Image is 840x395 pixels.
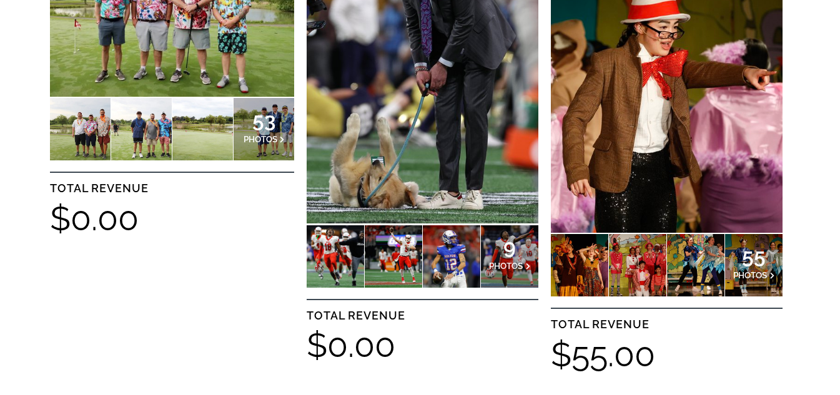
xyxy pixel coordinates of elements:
p: TOTAL REVENUE [307,306,538,326]
span: 55 [733,252,774,260]
p: TOTAL REVENUE [50,178,294,198]
span: 9 [489,243,530,250]
h2: $55.00 [551,338,783,371]
span: PHOTOS [489,261,523,271]
h2: $0.00 [307,328,538,362]
h2: $0.00 [50,202,294,235]
span: 53 [244,116,285,124]
span: PHOTOS [733,270,767,280]
span: PHOTOS [244,134,277,144]
p: TOTAL REVENUE [551,315,783,334]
